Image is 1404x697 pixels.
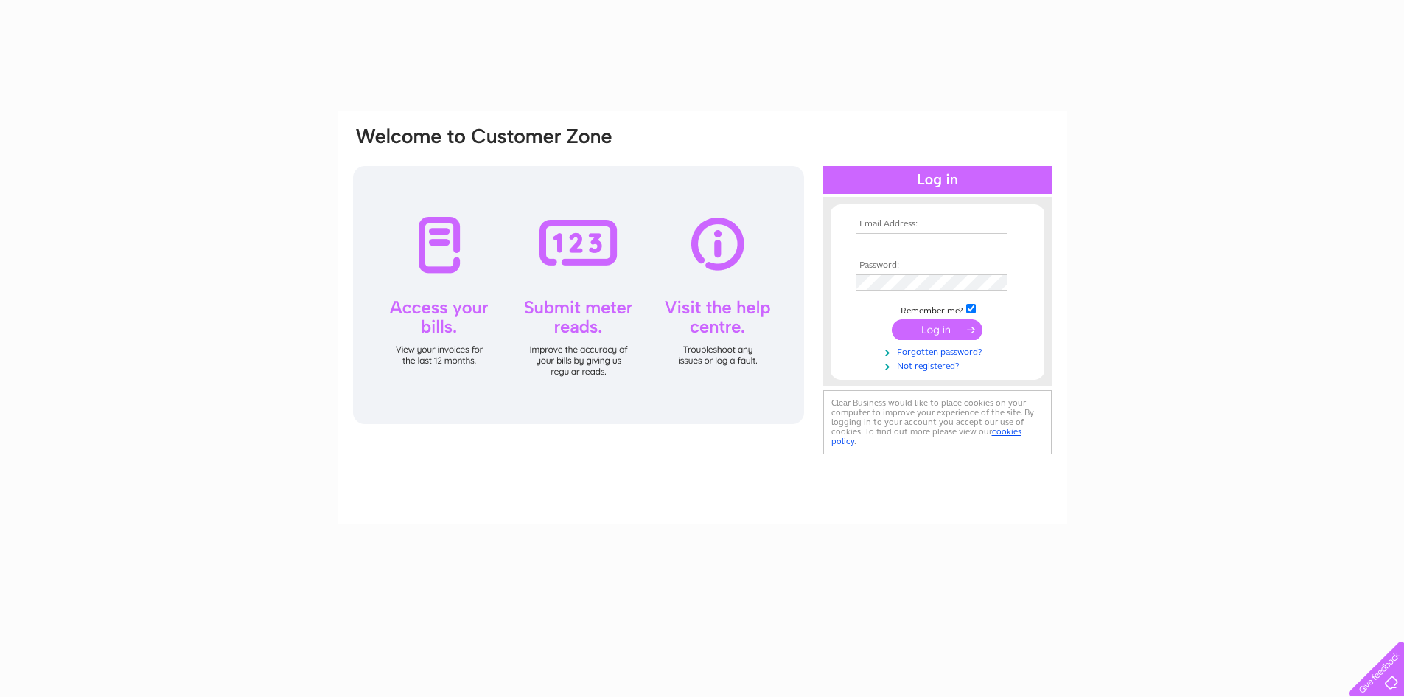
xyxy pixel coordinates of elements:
[856,358,1023,372] a: Not registered?
[852,260,1023,271] th: Password:
[831,426,1021,446] a: cookies policy
[823,390,1052,454] div: Clear Business would like to place cookies on your computer to improve your experience of the sit...
[892,319,982,340] input: Submit
[852,302,1023,316] td: Remember me?
[856,344,1023,358] a: Forgotten password?
[852,219,1023,229] th: Email Address:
